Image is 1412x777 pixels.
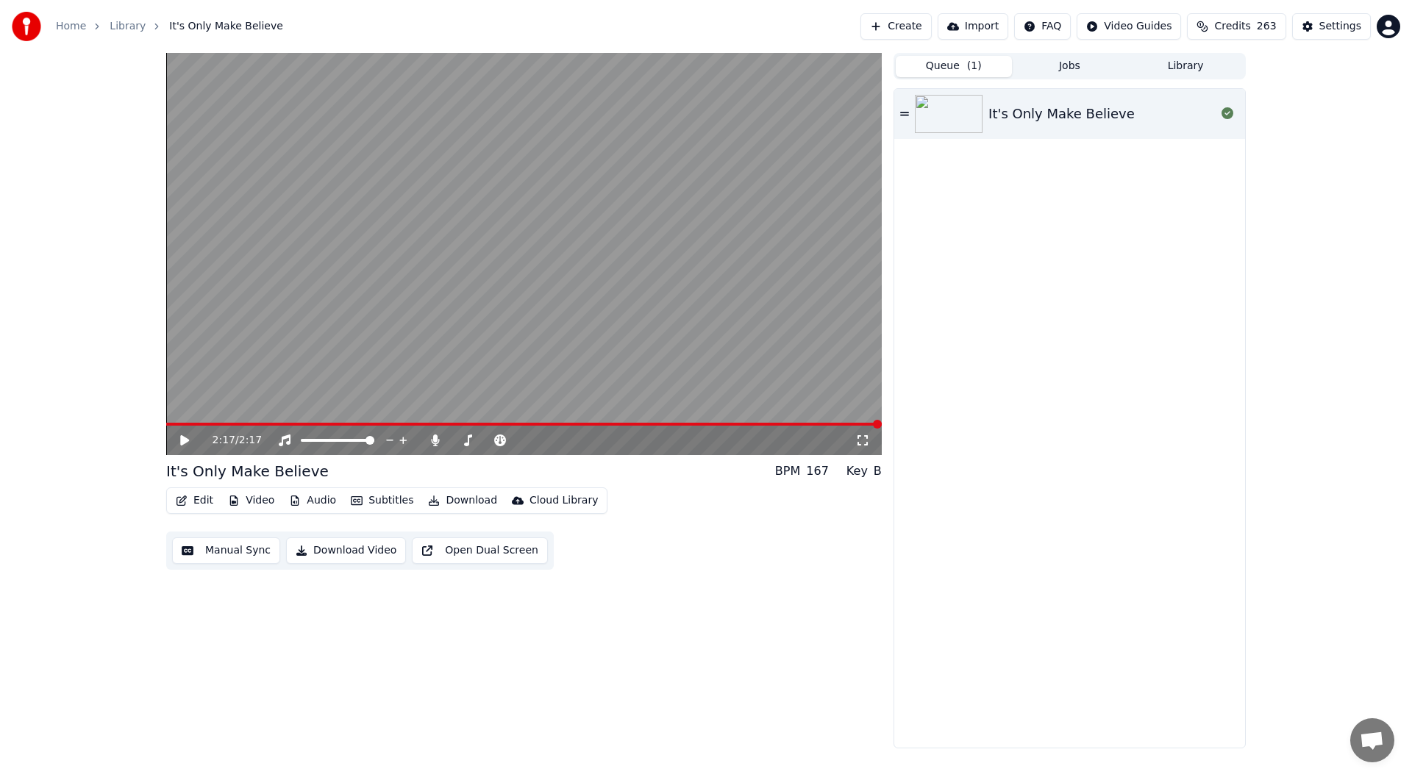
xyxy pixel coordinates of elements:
[529,493,598,508] div: Cloud Library
[169,19,283,34] span: It's Only Make Believe
[874,462,882,480] div: B
[286,537,406,564] button: Download Video
[56,19,283,34] nav: breadcrumb
[846,462,868,480] div: Key
[1187,13,1286,40] button: Credits263
[1350,718,1394,762] a: Open chat
[806,462,829,480] div: 167
[213,433,235,448] span: 2:17
[967,59,982,74] span: ( 1 )
[239,433,262,448] span: 2:17
[345,490,419,511] button: Subtitles
[172,537,280,564] button: Manual Sync
[1014,13,1071,40] button: FAQ
[1077,13,1181,40] button: Video Guides
[170,490,219,511] button: Edit
[775,462,800,480] div: BPM
[222,490,280,511] button: Video
[283,490,342,511] button: Audio
[1292,13,1371,40] button: Settings
[56,19,86,34] a: Home
[1257,19,1277,34] span: 263
[166,461,329,481] div: It's Only Make Believe
[938,13,1008,40] button: Import
[1214,19,1250,34] span: Credits
[860,13,932,40] button: Create
[988,104,1135,124] div: It's Only Make Believe
[896,56,1012,77] button: Queue
[422,490,503,511] button: Download
[213,433,248,448] div: /
[412,537,548,564] button: Open Dual Screen
[1127,56,1244,77] button: Library
[1319,19,1361,34] div: Settings
[110,19,146,34] a: Library
[12,12,41,41] img: youka
[1012,56,1128,77] button: Jobs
